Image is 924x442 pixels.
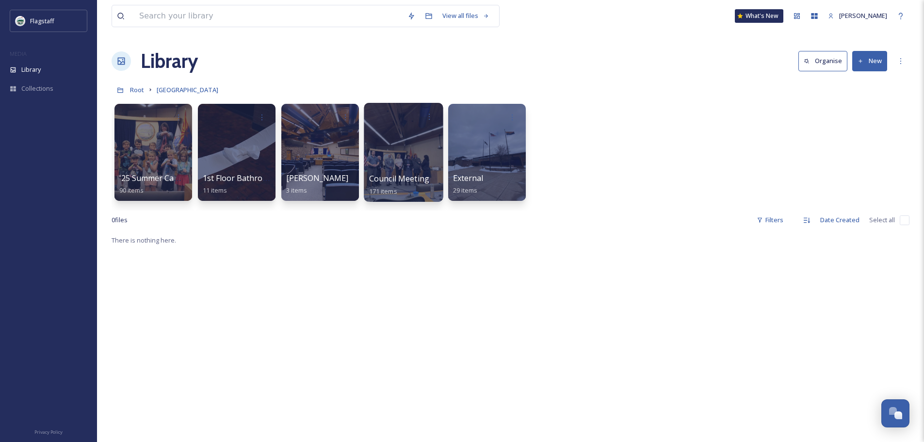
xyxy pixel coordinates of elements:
[286,174,348,195] a: [PERSON_NAME]3 items
[112,236,176,245] span: There is nothing here.
[369,174,429,196] a: Council Meeting171 items
[852,51,887,71] button: New
[752,211,788,229] div: Filters
[453,186,477,195] span: 29 items
[798,51,852,71] a: Organise
[34,429,63,435] span: Privacy Policy
[453,173,483,183] span: External
[203,174,388,195] a: 1st Floor Bathroom Remodel TP Cutting Ceremony11 items
[203,186,227,195] span: 11 items
[21,84,53,93] span: Collections
[369,186,397,195] span: 171 items
[119,186,144,195] span: 90 items
[438,6,494,25] a: View all files
[10,50,27,57] span: MEDIA
[286,173,348,183] span: [PERSON_NAME]
[157,84,218,96] a: [GEOGRAPHIC_DATA]
[735,9,783,23] a: What's New
[119,173,221,183] span: '25 Summer Camp Field Trip
[157,85,218,94] span: [GEOGRAPHIC_DATA]
[869,215,895,225] span: Select all
[369,173,429,184] span: Council Meeting
[16,16,25,26] img: images%20%282%29.jpeg
[34,426,63,437] a: Privacy Policy
[881,399,909,427] button: Open Chat
[823,6,892,25] a: [PERSON_NAME]
[30,16,54,25] span: Flagstaff
[203,173,388,183] span: 1st Floor Bathroom Remodel TP Cutting Ceremony
[286,186,307,195] span: 3 items
[141,47,198,76] a: Library
[130,85,144,94] span: Root
[130,84,144,96] a: Root
[453,174,483,195] a: External29 items
[134,5,403,27] input: Search your library
[112,215,128,225] span: 0 file s
[839,11,887,20] span: [PERSON_NAME]
[21,65,41,74] span: Library
[815,211,864,229] div: Date Created
[798,51,847,71] button: Organise
[119,174,221,195] a: '25 Summer Camp Field Trip90 items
